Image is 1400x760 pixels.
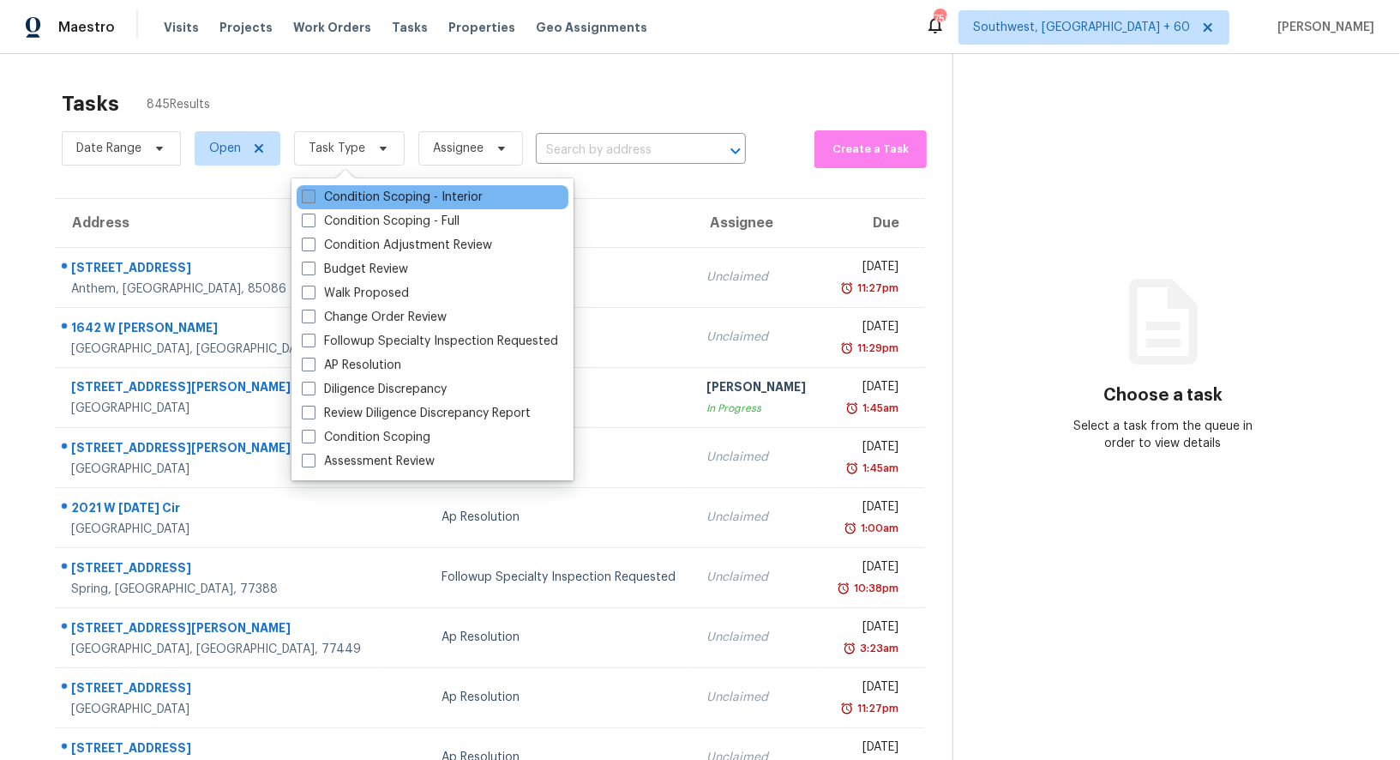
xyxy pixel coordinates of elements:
div: Unclaimed [706,569,808,586]
div: Ap Resolution [442,629,679,646]
div: Unclaimed [706,329,808,346]
span: Geo Assignments [536,19,647,36]
div: 1642 W [PERSON_NAME] [71,319,365,341]
label: Condition Scoping [302,429,430,446]
span: Maestro [58,19,115,36]
div: Unclaimed [706,268,808,286]
div: [DATE] [835,739,898,760]
div: 1:45am [859,460,898,477]
div: 1:00am [857,520,898,537]
div: [GEOGRAPHIC_DATA], [GEOGRAPHIC_DATA], 77449 [71,641,365,658]
div: 11:27pm [854,280,898,297]
img: Overdue Alarm Icon [844,520,857,537]
div: [GEOGRAPHIC_DATA], [GEOGRAPHIC_DATA], 85015 [71,341,365,358]
div: [GEOGRAPHIC_DATA] [71,400,365,417]
label: Budget Review [302,261,408,278]
div: [DATE] [835,258,898,280]
label: Followup Specialty Inspection Requested [302,333,558,350]
span: Create a Task [823,140,918,160]
div: Ap Resolution [442,689,679,706]
div: [DATE] [835,498,898,520]
img: Overdue Alarm Icon [837,580,850,597]
span: [PERSON_NAME] [1271,19,1374,36]
span: Projects [219,19,273,36]
div: [GEOGRAPHIC_DATA] [71,701,365,718]
div: [STREET_ADDRESS][PERSON_NAME] [71,439,365,461]
label: Condition Scoping - Full [302,213,460,230]
div: Ap Resolution [442,509,679,526]
div: Unclaimed [706,629,808,646]
div: [DATE] [835,618,898,640]
div: 2021 W [DATE] Cir [71,499,365,521]
label: AP Resolution [302,357,401,374]
th: Address [55,199,379,247]
div: Followup Specialty Inspection Requested [442,569,679,586]
label: Assessment Review [302,453,435,470]
h3: Choose a task [1103,387,1223,404]
div: Unclaimed [706,509,808,526]
div: [DATE] [835,679,898,700]
label: Change Order Review [302,309,447,326]
div: Spring, [GEOGRAPHIC_DATA], 77388 [71,581,365,598]
div: [STREET_ADDRESS] [71,559,365,581]
img: Overdue Alarm Icon [840,280,854,297]
div: [DATE] [835,378,898,400]
input: Search by address [536,137,698,164]
div: [DATE] [835,438,898,460]
div: [STREET_ADDRESS][PERSON_NAME] [71,378,365,400]
button: Open [724,139,748,163]
div: 11:27pm [854,700,898,717]
span: Work Orders [293,19,371,36]
label: Diligence Discrepancy [302,381,447,398]
div: 1:45am [859,400,898,417]
img: Overdue Alarm Icon [840,700,854,717]
button: Create a Task [814,130,927,168]
div: [STREET_ADDRESS][PERSON_NAME] [71,619,365,641]
span: Visits [164,19,199,36]
label: Walk Proposed [302,285,409,302]
th: Assignee [693,199,821,247]
div: Anthem, [GEOGRAPHIC_DATA], 85086 [71,280,365,298]
div: 3:23am [856,640,898,657]
img: Overdue Alarm Icon [843,640,856,657]
h2: Tasks [62,95,119,112]
div: 11:29pm [854,340,898,357]
span: 845 Results [147,96,210,113]
label: Review Diligence Discrepancy Report [302,405,531,422]
div: [STREET_ADDRESS] [71,259,365,280]
img: Overdue Alarm Icon [845,460,859,477]
div: [GEOGRAPHIC_DATA] [71,521,365,538]
div: Unclaimed [706,449,808,466]
label: Condition Scoping - Interior [302,189,483,206]
span: Date Range [76,140,141,157]
span: Task Type [309,140,365,157]
div: 10:38pm [850,580,898,597]
img: Overdue Alarm Icon [840,340,854,357]
img: Overdue Alarm Icon [845,400,859,417]
span: Open [209,140,241,157]
div: [DATE] [835,318,898,340]
div: Select a task from the queue in order to view details [1058,418,1267,452]
span: Tasks [392,21,428,33]
div: [PERSON_NAME] [706,378,808,400]
div: [STREET_ADDRESS] [71,679,365,701]
span: Southwest, [GEOGRAPHIC_DATA] + 60 [973,19,1190,36]
div: [GEOGRAPHIC_DATA] [71,461,365,478]
th: Due [821,199,925,247]
div: In Progress [706,400,808,417]
div: 756 [934,10,946,27]
div: [DATE] [835,558,898,580]
span: Assignee [433,140,484,157]
span: Properties [448,19,515,36]
label: Condition Adjustment Review [302,237,492,254]
div: Unclaimed [706,689,808,706]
